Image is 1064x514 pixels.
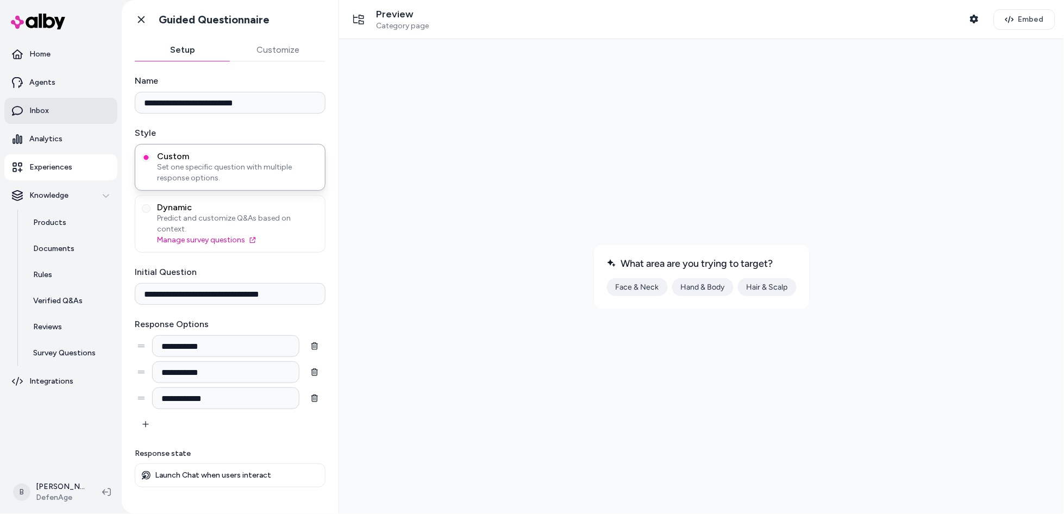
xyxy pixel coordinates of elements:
[4,126,117,152] a: Analytics
[157,213,318,235] span: Predict and customize Q&As based on context.
[142,153,151,162] button: CustomSet one specific question with multiple response options.
[157,202,318,213] span: Dynamic
[157,235,318,246] a: Manage survey questions
[29,77,55,88] p: Agents
[29,190,68,201] p: Knowledge
[4,154,117,180] a: Experiences
[29,49,51,60] p: Home
[29,376,73,387] p: Integrations
[135,266,326,279] label: Initial Question
[159,13,270,27] h1: Guided Questionnaire
[135,127,326,140] label: Style
[142,204,151,213] button: DynamicPredict and customize Q&As based on context.Manage survey questions
[33,348,96,359] p: Survey Questions
[29,105,49,116] p: Inbox
[1018,14,1044,25] span: Embed
[376,21,429,31] span: Category page
[22,262,117,288] a: Rules
[22,210,117,236] a: Products
[36,481,85,492] p: [PERSON_NAME]
[22,314,117,340] a: Reviews
[135,74,326,87] label: Name
[994,9,1055,30] button: Embed
[13,484,30,501] span: B
[135,448,326,459] p: Response state
[7,475,93,510] button: B[PERSON_NAME]DefenAge
[29,134,62,145] p: Analytics
[22,340,117,366] a: Survey Questions
[4,183,117,209] button: Knowledge
[33,296,83,306] p: Verified Q&As
[33,269,52,280] p: Rules
[11,14,65,29] img: alby Logo
[157,162,318,184] span: Set one specific question with multiple response options.
[135,318,326,331] label: Response Options
[33,217,66,228] p: Products
[29,162,72,173] p: Experiences
[22,288,117,314] a: Verified Q&As
[155,471,271,480] p: Launch Chat when users interact
[33,243,74,254] p: Documents
[4,70,117,96] a: Agents
[376,8,429,21] p: Preview
[4,368,117,394] a: Integrations
[4,41,117,67] a: Home
[22,236,117,262] a: Documents
[4,98,117,124] a: Inbox
[157,151,318,162] span: Custom
[135,39,230,61] button: Setup
[36,492,85,503] span: DefenAge
[33,322,62,333] p: Reviews
[230,39,326,61] button: Customize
